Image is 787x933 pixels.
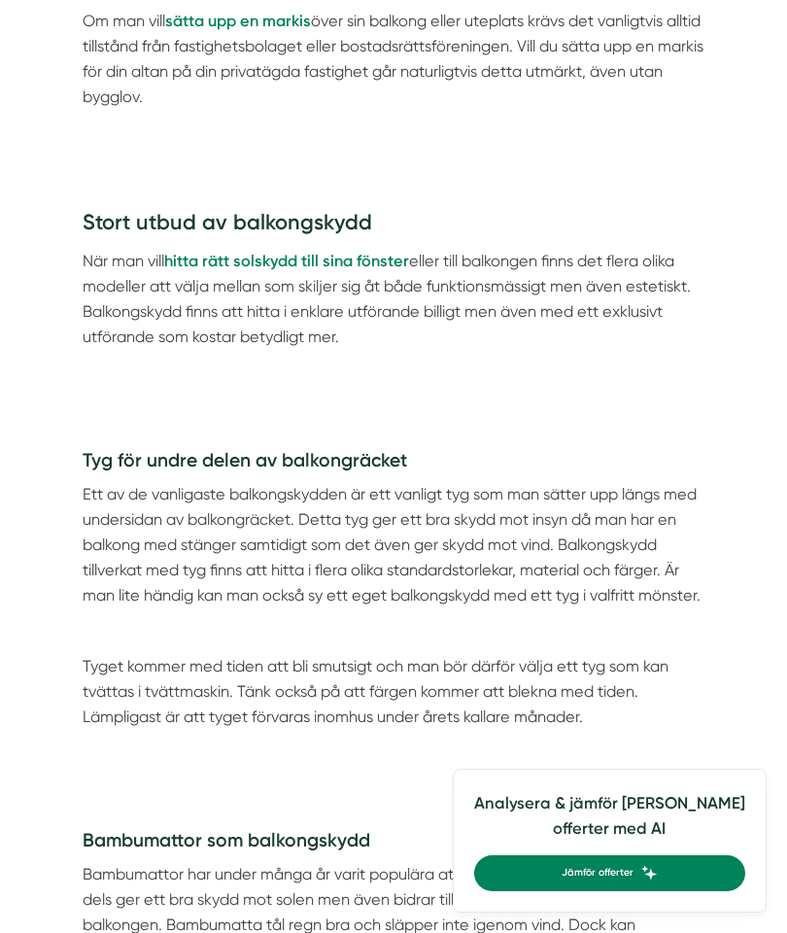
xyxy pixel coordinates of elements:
[474,855,745,891] a: Jämför offerter
[83,827,705,862] h3: Bambumattor som balkongskydd
[83,9,705,111] p: Om man vill över sin balkong eller uteplats krävs det vanligtvis alltid tillstånd från fastighets...
[165,12,311,30] a: sätta upp en markis
[83,249,705,351] p: När man vill eller till balkongen finns det flera olika modeller att välja mellan som skiljer sig...
[83,654,705,730] p: Tyget kommer med tiden att bli smutsigt och man bör därför välja ett tyg som kan tvättas i tvättm...
[83,447,705,482] h3: Tyg för undre delen av balkongräcket
[83,482,705,609] p: Ett av de vanligaste balkongskydden är ett vanligt tyg som man sätter upp längs med undersidan av...
[83,208,705,249] h2: Stort utbud av balkongskydd
[562,865,633,881] span: Jämför offerter
[164,252,409,270] a: hitta rätt solskydd till sina fönster
[474,790,745,855] h4: Analysera & jämför [PERSON_NAME] offerter med AI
